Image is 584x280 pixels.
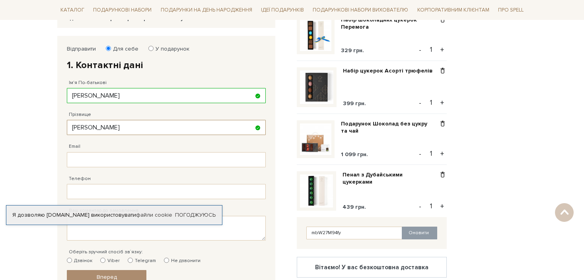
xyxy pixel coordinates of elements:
span: 399 грн. [343,100,366,107]
div: Вітаємо! У вас безкоштовна доставка [304,264,440,271]
img: Набір шоколадних цукерок Перемога [300,20,331,51]
a: Подарункові набори [90,4,155,16]
img: Пенал з Дубайськими цукерками [300,174,333,208]
a: Погоджуюсь [175,211,216,219]
a: Подарунок Шоколад без цукру та чай [341,120,438,135]
button: - [416,148,424,160]
label: Ім'я По-батькові [69,79,107,86]
a: файли cookie [136,211,172,218]
img: Подарунок Шоколад без цукру та чай [300,123,331,155]
label: Оберіть зручний спосіб зв`язку: [69,249,143,256]
button: - [416,97,424,109]
label: Відправити [67,45,96,53]
label: У подарунок [150,45,189,53]
button: - [416,44,424,56]
a: Про Spell [495,4,527,16]
a: Подарунки на День народження [158,4,255,16]
label: Не дзвонити [164,257,201,264]
input: Telegram [128,258,133,263]
label: Telegram [128,257,156,264]
button: + [438,200,447,212]
label: Email [69,143,80,150]
input: Для себе [106,46,111,51]
a: Набір шоколадних цукерок Перемога [341,16,438,31]
input: Viber [100,258,105,263]
label: Дзвінок [67,257,92,264]
button: + [438,97,447,109]
a: Набір цукерок Асорті трюфелів [343,67,438,74]
div: Я дозволяю [DOMAIN_NAME] використовувати [6,211,222,219]
a: Каталог [57,4,88,16]
a: Подарункові набори вихователю [310,3,411,17]
span: 1 099 грн. [341,151,368,158]
input: Не дзвонити [164,258,169,263]
button: + [438,148,447,160]
a: Пенал з Дубайськими цукерками [343,171,439,186]
input: Дзвінок [67,258,72,263]
input: Введіть код купона [306,227,403,239]
input: У подарунок [148,46,154,51]
label: Viber [100,257,120,264]
label: Для себе [108,45,138,53]
button: Оновити [402,227,437,239]
label: Телефон [69,175,91,182]
button: + [438,44,447,56]
span: 439 грн. [343,204,366,210]
img: Набір цукерок Асорті трюфелів [300,70,333,104]
button: - [416,200,424,212]
a: Корпоративним клієнтам [414,3,493,17]
label: Прізвище [69,111,91,118]
span: 329 грн. [341,47,364,54]
a: Ідеї подарунків [258,4,307,16]
h2: 1. Контактні дані [67,59,266,71]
